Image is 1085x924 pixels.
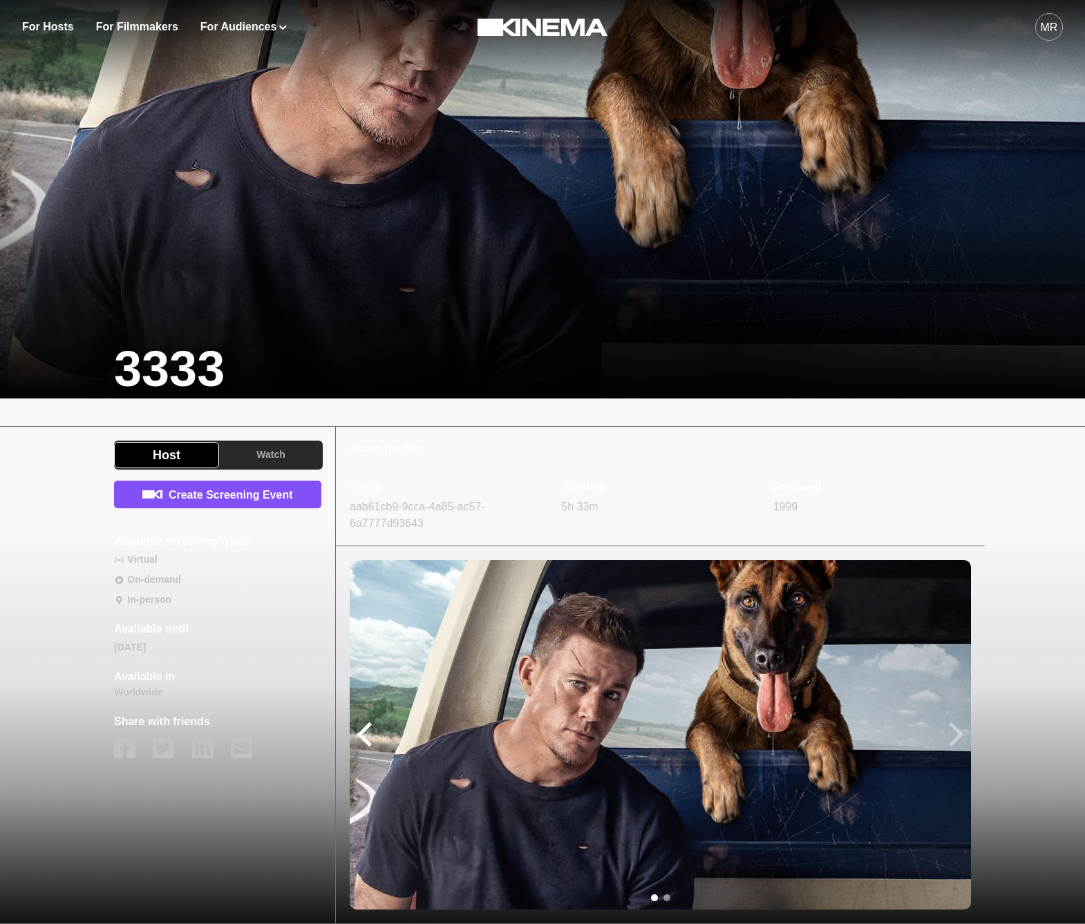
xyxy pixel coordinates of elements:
p: In-person [127,593,171,607]
h1: 3333 [114,339,225,398]
button: For Audiences [200,19,287,35]
p: About the film [350,441,971,457]
button: linkedin [192,730,214,767]
p: Runtime [561,479,759,496]
p: Genre [350,479,547,496]
a: Create Screening Event [114,481,321,508]
a: For Hosts [22,19,74,35]
p: Available until [114,621,189,637]
p: Share with friends [114,713,252,730]
p: Available screening types [114,533,249,550]
p: aab61cb9-9cca-4a85-ac57-6a7777d93643 [350,499,547,532]
button: facebook [114,730,135,767]
p: Virtual [127,552,157,567]
p: Worldwide [114,685,175,700]
p: On-demand [127,572,181,587]
p: 1999 [773,499,971,515]
button: twitter [153,730,174,767]
div: MR [1041,19,1058,36]
p: Released [773,479,971,496]
p: [DATE] [114,640,189,655]
a: For Filmmakers [96,19,178,35]
p: 5h 33m [561,499,759,515]
p: Available in [114,668,175,685]
button: email [231,730,252,767]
